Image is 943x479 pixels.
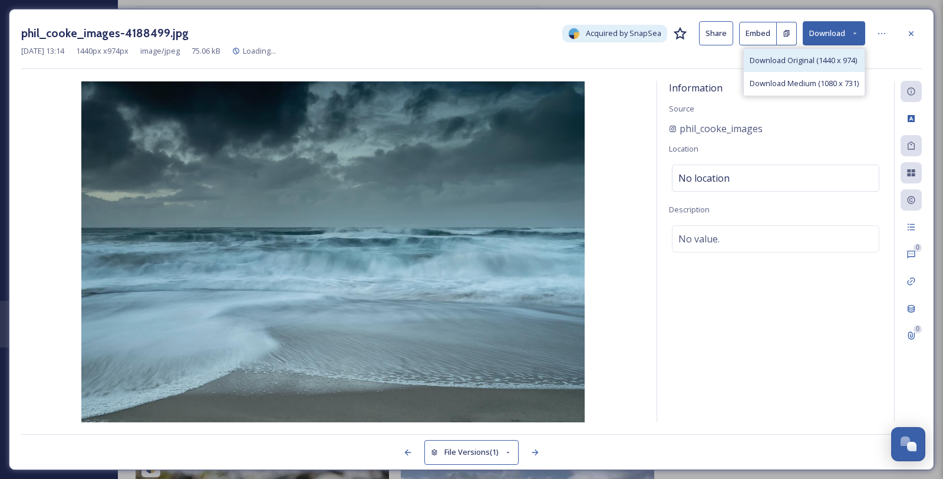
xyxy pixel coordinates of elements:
span: 75.06 kB [192,45,220,57]
button: Open Chat [891,427,925,461]
span: Location [669,143,698,154]
span: 1440 px x 974 px [76,45,128,57]
span: Acquired by SnapSea [586,28,661,39]
span: Source [669,103,694,114]
span: Information [669,81,723,94]
span: [DATE] 13:14 [21,45,64,57]
img: phil_cooke_images-4188499.jpg [21,81,645,422]
span: Loading... [243,45,276,56]
div: 0 [914,244,922,252]
a: phil_cooke_images [669,122,763,136]
span: No location [678,171,730,185]
button: Download [803,21,865,45]
button: Share [699,21,733,45]
span: Description [669,204,710,215]
span: image/jpeg [140,45,180,57]
span: No value. [678,232,720,246]
h3: phil_cooke_images-4188499.jpg [21,25,189,42]
span: Download Original (1440 x 974) [750,55,857,66]
span: phil_cooke_images [680,122,763,136]
span: Download Medium (1080 x 731) [750,78,859,89]
button: Embed [739,22,777,45]
div: 0 [914,325,922,333]
img: snapsea-logo.png [568,28,580,40]
button: File Versions(1) [424,440,519,464]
